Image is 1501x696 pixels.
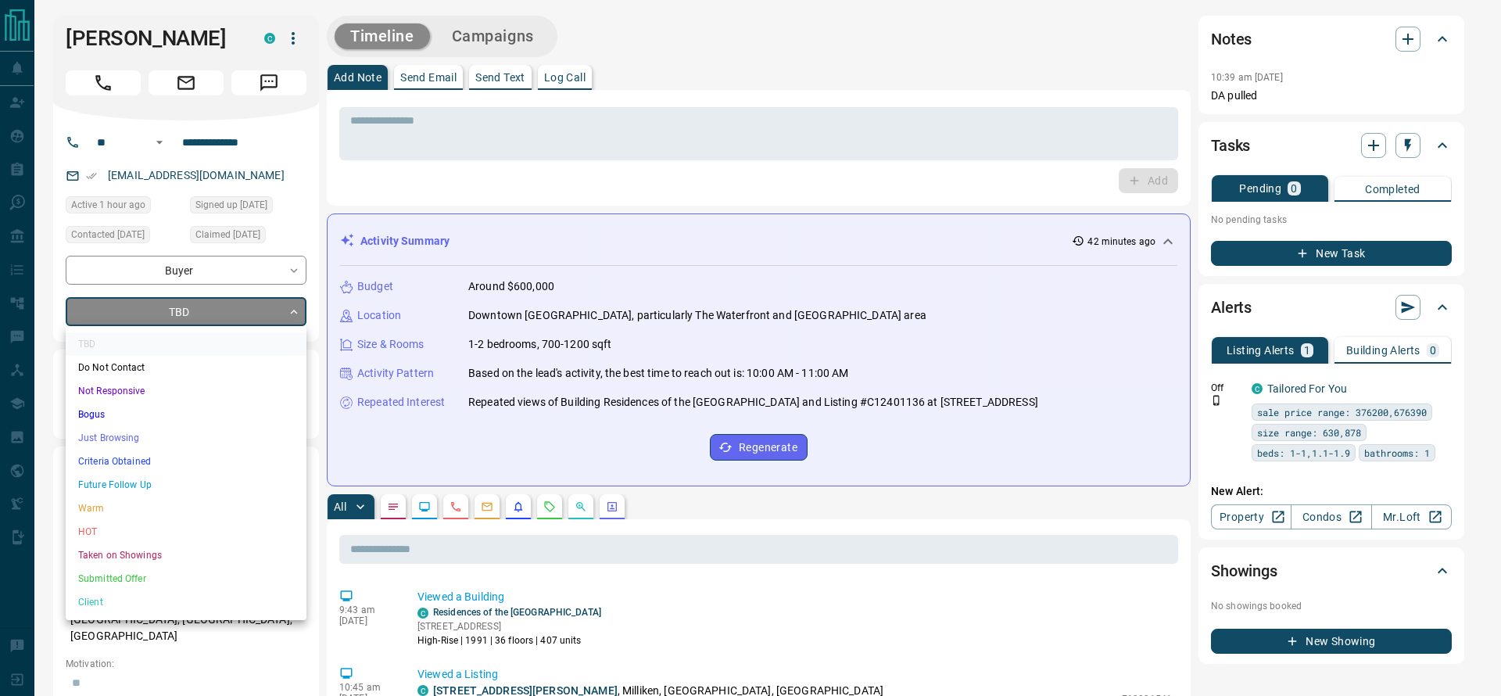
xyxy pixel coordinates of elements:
li: Criteria Obtained [66,450,306,473]
li: Taken on Showings [66,544,306,567]
li: Future Follow Up [66,473,306,497]
li: HOT [66,520,306,544]
li: Submitted Offer [66,567,306,590]
li: Do Not Contact [66,356,306,379]
li: Warm [66,497,306,520]
li: Bogus [66,403,306,426]
li: Client [66,590,306,614]
li: Just Browsing [66,426,306,450]
li: Not Responsive [66,379,306,403]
